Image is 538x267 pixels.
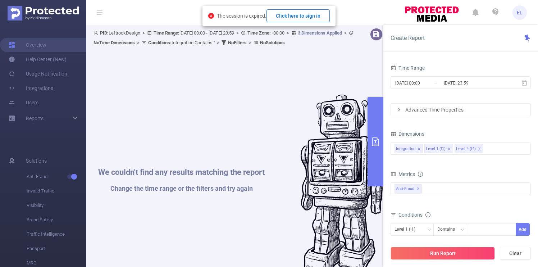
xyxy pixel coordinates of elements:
[391,171,415,177] span: Metrics
[148,40,215,45] span: Integration Contains ''
[247,30,271,36] b: Time Zone:
[260,40,285,45] b: No Solutions
[234,30,241,36] span: >
[438,223,460,235] div: Contains
[395,144,423,153] li: Integration
[9,95,38,110] a: Users
[27,169,86,184] span: Anti-Fraud
[391,247,495,260] button: Run Report
[94,30,355,45] span: LeftrockDesign [DATE] 00:00 - [DATE] 23:59 +00:00
[26,116,44,121] span: Reports
[397,108,401,112] i: icon: right
[215,40,222,45] span: >
[9,81,53,95] a: Integrations
[98,185,265,192] h1: Change the time range or the filters and try again
[391,65,425,71] span: Time Range
[417,185,420,193] span: ✕
[94,40,135,45] b: No Time Dimensions
[9,67,67,81] a: Usage Notification
[395,184,422,194] span: Anti-Fraud
[418,172,423,177] i: icon: info-circle
[27,198,86,213] span: Visibility
[426,144,446,154] div: Level 1 (l1)
[298,30,342,36] u: 3 Dimensions Applied
[460,227,465,232] i: icon: down
[208,13,214,19] i: icon: close-circle
[26,111,44,126] a: Reports
[27,241,86,256] span: Passport
[27,184,86,198] span: Invalid Traffic
[27,213,86,227] span: Brand Safety
[455,144,483,153] li: Level 4 (l4)
[98,168,265,176] h1: We couldn't find any results matching the report
[391,35,425,41] span: Create Report
[517,5,523,20] span: EL
[9,38,46,52] a: Overview
[26,154,47,168] span: Solutions
[266,9,330,22] button: Click here to sign in
[342,30,349,36] span: >
[424,144,453,153] li: Level 1 (l1)
[417,147,421,151] i: icon: close
[447,147,451,151] i: icon: close
[398,212,430,218] span: Conditions
[148,40,172,45] b: Conditions :
[396,144,415,154] div: Integration
[427,227,432,232] i: icon: down
[478,147,481,151] i: icon: close
[391,104,530,116] div: icon: rightAdvanced Time Properties
[154,30,179,36] b: Time Range:
[94,31,100,35] i: icon: user
[516,223,530,236] button: Add
[135,40,142,45] span: >
[425,212,430,217] i: icon: info-circle
[27,227,86,241] span: Traffic Intelligence
[500,247,531,260] button: Clear
[456,144,476,154] div: Level 4 (l4)
[247,40,254,45] span: >
[217,13,330,19] span: The session is expired.
[140,30,147,36] span: >
[391,131,424,137] span: Dimensions
[284,30,291,36] span: >
[228,40,247,45] b: No Filters
[100,30,109,36] b: PID:
[8,6,79,21] img: Protected Media
[9,52,67,67] a: Help Center (New)
[395,78,453,88] input: Start date
[443,78,501,88] input: End date
[395,223,420,235] div: Level 1 (l1)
